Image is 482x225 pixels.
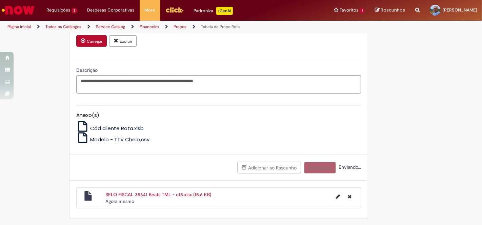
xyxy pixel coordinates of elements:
[360,8,365,14] span: 1
[145,7,155,14] span: More
[344,191,356,202] button: Excluir SELO FISCAL 35641 Beats TML - c15.xlsx
[201,24,240,29] a: Tabela de Preço Rota
[76,35,107,47] button: Carregar anexo de Alterar e Incluir TTV Cheio Required
[90,125,144,132] span: Cód cliente Rota.xlsb
[46,7,70,14] span: Requisições
[96,24,125,29] a: Service Catalog
[1,3,36,17] img: ServiceNow
[443,7,477,13] span: [PERSON_NAME]
[340,7,358,14] span: Favoritos
[216,7,233,15] p: +GenAi
[87,7,135,14] span: Despesas Corporativas
[72,8,77,14] span: 3
[76,136,150,143] a: Modelo - TTV Cheio.csv
[76,112,361,118] h5: Anexo(s)
[381,7,405,13] span: Rascunhos
[165,5,184,15] img: click_logo_yellow_360x200.png
[174,24,186,29] a: Preços
[105,191,211,198] a: SELO FISCAL 35641 Beats TML - c15.xlsx (15.6 KB)
[90,136,149,143] span: Modelo - TTV Cheio.csv
[140,24,159,29] a: Financeiro
[45,24,81,29] a: Todos os Catálogos
[76,67,99,73] span: Descrição
[109,35,137,47] button: Excluir anexo CADASTRO TTV 35641 Beats TML - C15.xlsx
[5,21,316,33] ul: Trilhas de página
[105,198,134,204] time: 30/09/2025 16:31:06
[76,125,144,132] a: Cód cliente Rota.xlsb
[120,39,132,44] small: Excluir
[194,7,233,15] div: Padroniza
[337,164,361,170] span: Enviando...
[105,198,134,204] span: Agora mesmo
[375,7,405,14] a: Rascunhos
[87,39,102,44] small: Carregar
[7,24,31,29] a: Página inicial
[76,75,361,93] textarea: Descrição
[332,191,344,202] button: Editar nome de arquivo SELO FISCAL 35641 Beats TML - c15.xlsx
